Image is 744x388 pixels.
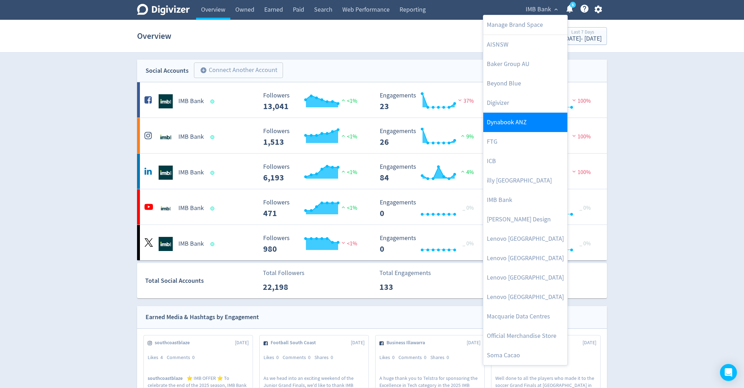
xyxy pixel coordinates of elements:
[720,364,737,381] div: Open Intercom Messenger
[483,171,567,190] a: illy [GEOGRAPHIC_DATA]
[483,346,567,365] a: Soma Cacao
[483,249,567,268] a: Lenovo [GEOGRAPHIC_DATA]
[483,151,567,171] a: ICB
[483,35,567,54] a: AISNSW
[483,15,567,35] a: Manage Brand Space
[483,307,567,326] a: Macquarie Data Centres
[483,210,567,229] a: [PERSON_NAME] Design
[483,287,567,307] a: Lenovo [GEOGRAPHIC_DATA]
[483,113,567,132] a: Dynabook ANZ
[483,74,567,93] a: Beyond Blue
[483,132,567,151] a: FTG
[483,54,567,74] a: Baker Group AU
[483,190,567,210] a: IMB Bank
[483,268,567,287] a: Lenovo [GEOGRAPHIC_DATA]
[483,229,567,249] a: Lenovo [GEOGRAPHIC_DATA]
[483,326,567,346] a: Official Merchandise Store
[483,93,567,113] a: Digivizer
